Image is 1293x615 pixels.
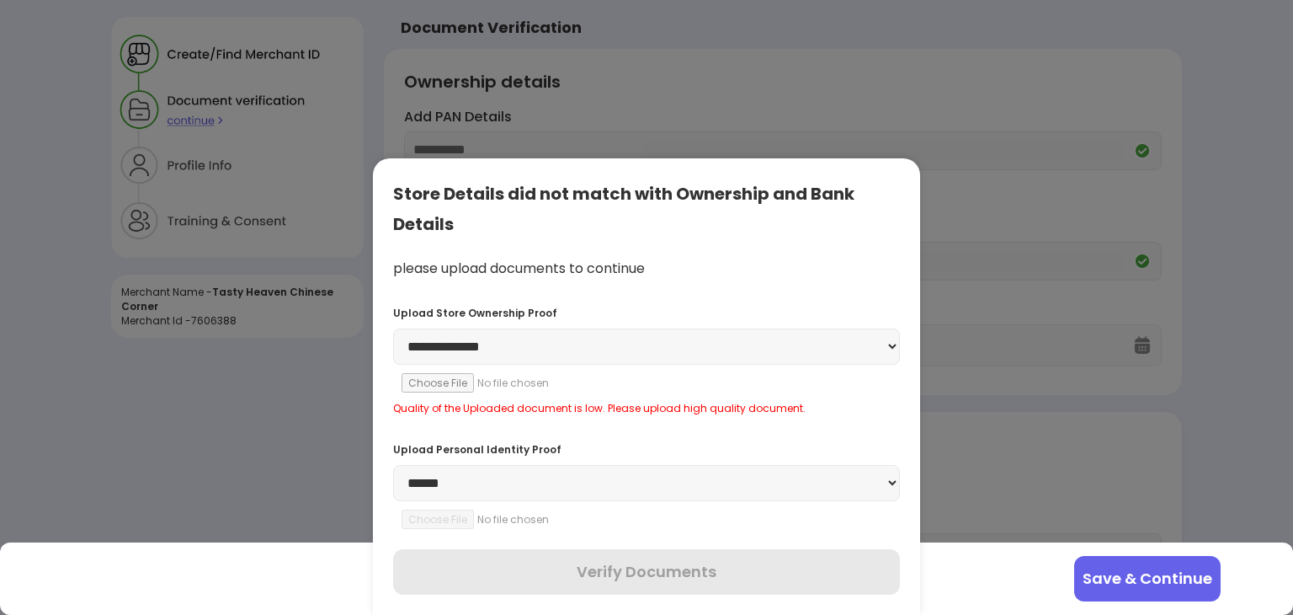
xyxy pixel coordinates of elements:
button: Verify Documents [393,549,900,595]
div: Upload Store Ownership Proof [393,306,900,320]
div: Upload Personal Identity Proof [393,442,900,457]
div: Quality of the Uploaded document is low. Please upload high quality document. [393,401,900,415]
div: Store Details did not match with Ownership and Bank Details [393,179,900,239]
button: Save & Continue [1074,556,1221,602]
div: please upload documents to continue [393,259,900,279]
